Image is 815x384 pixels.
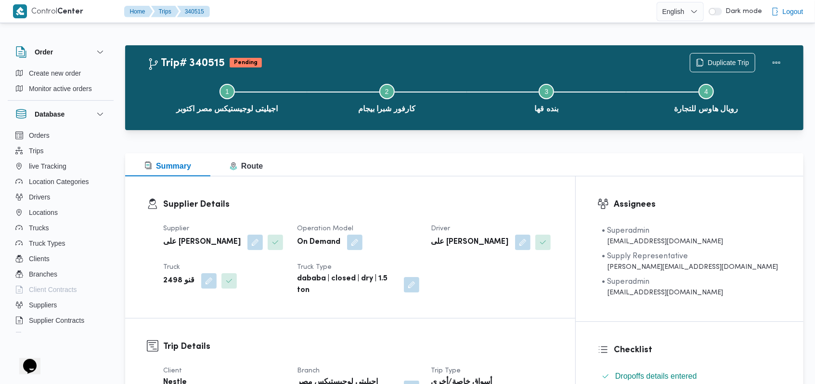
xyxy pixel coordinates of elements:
[12,189,110,205] button: Drivers
[783,6,803,17] span: Logout
[598,369,782,384] button: Dropoffs details entered
[614,198,782,211] h3: Assignees
[163,198,554,211] h3: Supplier Details
[230,162,263,170] span: Route
[163,368,182,374] span: Client
[307,72,467,122] button: كارفور شبرا بيجام
[431,225,450,232] span: Driver
[29,130,50,141] span: Orders
[124,6,153,17] button: Home
[163,237,241,248] b: على [PERSON_NAME]
[234,60,258,66] b: Pending
[722,8,763,15] span: Dark mode
[12,128,110,143] button: Orders
[29,67,81,79] span: Create new order
[297,225,353,232] span: Operation Model
[29,238,65,249] span: Truck Types
[12,251,110,266] button: Clients
[12,66,110,81] button: Create new order
[12,81,110,96] button: Monitor active orders
[163,264,180,270] span: Truck
[147,57,225,70] h2: Trip# 340515
[12,282,110,297] button: Client Contracts
[602,251,778,272] span: • Supply Representative mohamed.sabry@illa.com.eg
[163,275,194,287] b: قنو 2498
[144,162,191,170] span: Summary
[29,315,84,326] span: Supplier Contracts
[12,328,110,344] button: Devices
[626,72,786,122] button: رويال هاوس للتجارة
[674,103,738,115] span: رويال هاوس للتجارة
[12,205,110,220] button: Locations
[467,72,627,122] button: بنده قها
[297,237,340,248] b: On Demand
[12,143,110,159] button: Trips
[58,8,84,15] b: Center
[10,345,40,374] iframe: chat widget
[147,72,307,122] button: اجيليتى لوجيستيكس مصر اكتوبر
[29,253,50,265] span: Clients
[163,225,189,232] span: Supplier
[177,6,210,17] button: 340515
[15,108,106,120] button: Database
[29,268,57,280] span: Branches
[29,222,49,234] span: Trucks
[297,264,332,270] span: Truck Type
[615,372,697,380] span: Dropoffs details entered
[225,88,229,95] span: 1
[602,237,723,247] div: [EMAIL_ADDRESS][DOMAIN_NAME]
[602,251,778,262] div: • Supply Representative
[12,266,110,282] button: Branches
[602,288,723,298] div: [EMAIL_ADDRESS][DOMAIN_NAME]
[8,128,114,336] div: Database
[29,160,66,172] span: live Tracking
[15,46,106,58] button: Order
[602,276,723,298] span: • Superadmin mostafa.elrouby@illa.com.eg
[602,225,723,237] div: • Superadmin
[230,58,262,67] span: Pending
[602,276,723,288] div: • Superadmin
[13,4,27,18] img: X8yXhbKr1z7QwAAAABJRU5ErkJggg==
[297,273,397,296] b: dababa | closed | dry | 1.5 ton
[35,46,53,58] h3: Order
[767,53,786,72] button: Actions
[544,88,548,95] span: 3
[297,368,320,374] span: Branch
[163,340,554,353] h3: Trip Details
[8,66,114,100] div: Order
[29,176,89,187] span: Location Categories
[12,159,110,174] button: live Tracking
[29,191,50,203] span: Drivers
[602,262,778,272] div: [PERSON_NAME][EMAIL_ADDRESS][DOMAIN_NAME]
[614,344,782,357] h3: Checklist
[29,207,58,218] span: Locations
[151,6,179,17] button: Trips
[29,330,53,342] span: Devices
[12,313,110,328] button: Supplier Contracts
[708,57,749,68] span: Duplicate Trip
[35,108,65,120] h3: Database
[29,83,92,94] span: Monitor active orders
[12,297,110,313] button: Suppliers
[29,299,57,311] span: Suppliers
[431,368,461,374] span: Trip Type
[690,53,755,72] button: Duplicate Trip
[615,371,697,382] span: Dropoffs details entered
[358,103,415,115] span: كارفور شبرا بيجام
[535,103,558,115] span: بنده قها
[12,236,110,251] button: Truck Types
[29,284,77,295] span: Client Contracts
[176,103,278,115] span: اجيليتى لوجيستيكس مصر اكتوبر
[385,88,389,95] span: 2
[12,174,110,189] button: Location Categories
[29,145,44,157] span: Trips
[431,237,508,248] b: على [PERSON_NAME]
[602,225,723,247] span: • Superadmin karim.ragab@illa.com.eg
[767,2,807,21] button: Logout
[704,88,708,95] span: 4
[12,220,110,236] button: Trucks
